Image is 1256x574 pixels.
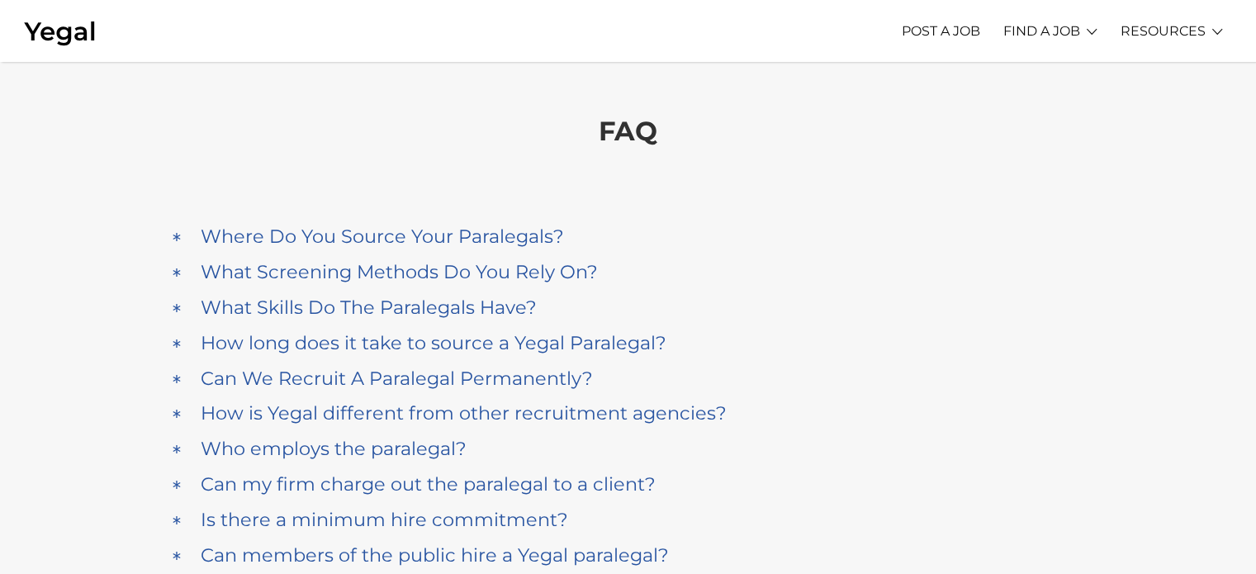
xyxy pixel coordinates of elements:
a: Can We Recruit A Paralegal Permanently? [170,363,1087,394]
h4: What Screening Methods Do You Rely On? [201,261,598,283]
a: How is Yegal different from other recruitment agencies? [170,398,1087,429]
a: How long does it take to source a Yegal Paralegal? [170,328,1087,358]
h4: What Skills Do The Paralegals Have? [201,296,537,319]
a: What Skills Do The Paralegals Have? [170,292,1087,323]
a: Can my firm charge out the paralegal to a client? [170,469,1087,500]
a: RESOURCES [1121,8,1206,54]
a: Is there a minimum hire commitment? [170,505,1087,535]
h4: Can members of the public hire a Yegal paralegal? [201,544,669,567]
h4: Can my firm charge out the paralegal to a client? [201,473,656,496]
h4: Where Do You Source Your Paralegals? [201,225,564,248]
a: Can members of the public hire a Yegal paralegal? [170,540,1087,571]
h4: Who employs the paralegal? [201,438,467,460]
a: FIND A JOB [1003,8,1080,54]
h4: How is Yegal different from other recruitment agencies? [201,402,727,425]
a: Where Do You Source Your Paralegals? [170,221,1087,252]
h4: Can We Recruit A Paralegal Permanently? [201,368,593,390]
h4: Is there a minimum hire commitment? [201,509,568,531]
a: What Screening Methods Do You Rely On? [170,257,1087,287]
a: POST A JOB [902,8,980,54]
h4: How long does it take to source a Yegal Paralegal? [201,332,666,354]
a: Who employs the paralegal? [170,434,1087,464]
